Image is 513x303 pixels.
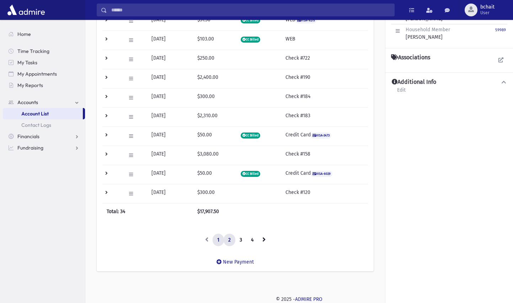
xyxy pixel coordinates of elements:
[6,3,47,17] img: AdmirePro
[295,296,322,302] a: ADMIRE PRO
[3,28,85,40] a: Home
[3,119,85,131] a: Contact Logs
[17,71,57,77] span: My Appointments
[147,146,193,165] td: [DATE]
[3,131,85,142] a: Financials
[281,88,368,107] td: Check #184
[495,28,506,32] small: 59989
[17,82,43,88] span: My Reports
[193,107,236,126] td: $2,310.00
[391,54,430,61] h4: Associations
[3,68,85,80] a: My Appointments
[17,133,39,140] span: Financials
[295,17,317,23] span: VISA-9275
[3,97,85,108] a: Accounts
[392,79,436,86] h4: Additional Info
[311,132,332,139] span: VISA-3473
[147,126,193,146] td: [DATE]
[281,107,368,126] td: Check #183
[17,99,38,105] span: Accounts
[3,57,85,68] a: My Tasks
[3,142,85,153] a: Fundraising
[147,165,193,184] td: [DATE]
[391,79,507,86] button: Additional Info
[281,146,368,165] td: Check #158
[193,165,236,184] td: $50.00
[147,69,193,88] td: [DATE]
[235,234,247,247] a: 3
[241,37,261,43] span: CC Billed
[97,296,502,303] div: © 2025 -
[281,165,368,184] td: Credit Card
[406,26,450,41] div: [PERSON_NAME]
[281,184,368,203] td: Check #120
[3,45,85,57] a: Time Tracking
[147,107,193,126] td: [DATE]
[17,145,43,151] span: Fundraising
[281,126,368,146] td: Credit Card
[406,27,450,33] span: Household Member
[102,203,193,220] th: Total: 34
[480,4,495,10] span: bchait
[21,110,49,117] span: Account List
[193,126,236,146] td: $50.00
[224,234,235,247] a: 2
[147,31,193,50] td: [DATE]
[281,69,368,88] td: Check #190
[3,108,83,119] a: Account List
[193,31,236,50] td: $103.00
[193,50,236,69] td: $250.00
[17,48,49,54] span: Time Tracking
[3,80,85,91] a: My Reports
[241,171,261,177] span: CC Billed
[480,10,495,16] span: User
[193,88,236,107] td: $300.00
[107,4,394,16] input: Search
[241,17,261,23] span: CC Billed
[311,171,333,177] span: VISA-6029
[193,146,236,165] td: $3,080.00
[147,88,193,107] td: [DATE]
[147,50,193,69] td: [DATE]
[193,69,236,88] td: $2,400.00
[17,31,31,37] span: Home
[193,11,236,31] td: $51.50
[397,86,406,99] a: Edit
[495,26,506,41] a: 59989
[213,234,224,247] a: 1
[211,253,260,271] a: New Payment
[147,184,193,203] td: [DATE]
[193,203,236,220] th: $17,907.50
[281,50,368,69] td: Check #722
[281,31,368,50] td: WEB
[241,132,261,139] span: CC Billed
[281,11,368,31] td: WEB
[17,59,37,66] span: My Tasks
[147,11,193,31] td: [DATE]
[246,234,258,247] a: 4
[21,122,51,128] span: Contact Logs
[193,184,236,203] td: $300.00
